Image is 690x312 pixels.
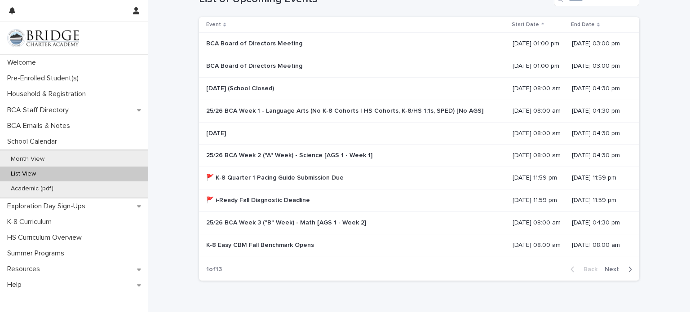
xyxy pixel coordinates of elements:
[4,265,47,273] p: Resources
[578,266,597,272] span: Back
[7,29,79,47] img: V1C1m3IdTEidaUdm9Hs0
[199,167,639,189] tr: 🚩 K-8 Quarter 1 Pacing Guide Submission Due🚩 K-8 Quarter 1 Pacing Guide Submission Due [DATE] 11:...
[206,195,312,204] p: 🚩 i-Ready Fall Diagnostic Deadline
[513,197,565,204] p: [DATE] 11:59 pm
[513,130,565,137] p: [DATE] 08:00 am
[512,20,539,30] p: Start Date
[572,174,625,182] p: [DATE] 11:59 pm
[206,20,221,30] p: Event
[513,107,565,115] p: [DATE] 08:00 am
[199,122,639,145] tr: [DATE][DATE] [DATE] 08:00 am[DATE] 04:30 pm
[206,128,228,137] p: [DATE]
[4,281,29,289] p: Help
[572,130,625,137] p: [DATE] 04:30 pm
[513,174,565,182] p: [DATE] 11:59 pm
[4,155,52,163] p: Month View
[199,259,229,281] p: 1 of 13
[206,83,276,92] p: [DATE] (School Closed)
[513,242,565,249] p: [DATE] 08:00 am
[4,233,89,242] p: HS Curriculum Overview
[206,240,316,249] p: K-8 Easy CBM Fall Benchmark Opens
[199,234,639,256] tr: K-8 Easy CBM Fall Benchmark OpensK-8 Easy CBM Fall Benchmark Opens [DATE] 08:00 am[DATE] 08:00 am
[4,106,76,114] p: BCA Staff Directory
[572,219,625,227] p: [DATE] 04:30 pm
[4,202,93,211] p: Exploration Day Sign-Ups
[513,219,565,227] p: [DATE] 08:00 am
[571,20,595,30] p: End Date
[513,40,565,48] p: [DATE] 01:00 pm
[563,265,601,273] button: Back
[4,74,86,83] p: Pre-Enrolled Student(s)
[206,61,304,70] p: BCA Board of Directors Meeting
[513,62,565,70] p: [DATE] 01:00 pm
[572,40,625,48] p: [DATE] 03:00 pm
[199,33,639,55] tr: BCA Board of Directors MeetingBCA Board of Directors Meeting [DATE] 01:00 pm[DATE] 03:00 pm
[572,197,625,204] p: [DATE] 11:59 pm
[206,172,345,182] p: 🚩 K-8 Quarter 1 Pacing Guide Submission Due
[513,85,565,92] p: [DATE] 08:00 am
[206,105,485,115] p: 25/26 BCA Week 1 - Language Arts (No K-8 Cohorts | HS Cohorts, K-8/HS 1:1s, SPED) [No AGS]
[4,137,64,146] p: School Calendar
[199,189,639,211] tr: 🚩 i-Ready Fall Diagnostic Deadline🚩 i-Ready Fall Diagnostic Deadline [DATE] 11:59 pm[DATE] 11:59 pm
[199,145,639,167] tr: 25/26 BCA Week 2 ("A" Week) - Science [AGS 1 - Week 1]25/26 BCA Week 2 ("A" Week) - Science [AGS ...
[199,55,639,78] tr: BCA Board of Directors MeetingBCA Board of Directors Meeting [DATE] 01:00 pm[DATE] 03:00 pm
[199,100,639,122] tr: 25/26 BCA Week 1 - Language Arts (No K-8 Cohorts | HS Cohorts, K-8/HS 1:1s, SPED) [No AGS]25/26 B...
[4,122,77,130] p: BCA Emails & Notes
[572,242,625,249] p: [DATE] 08:00 am
[572,62,625,70] p: [DATE] 03:00 pm
[572,107,625,115] p: [DATE] 04:30 pm
[4,218,59,226] p: K-8 Curriculum
[199,211,639,234] tr: 25/26 BCA Week 3 ("B" Week) - Math [AGS 1 - Week 2]25/26 BCA Week 3 ("B" Week) - Math [AGS 1 - We...
[572,85,625,92] p: [DATE] 04:30 pm
[4,185,61,193] p: Academic (pdf)
[4,58,43,67] p: Welcome
[4,90,93,98] p: Household & Registration
[572,152,625,159] p: [DATE] 04:30 pm
[605,266,624,272] span: Next
[206,38,304,48] p: BCA Board of Directors Meeting
[206,217,368,227] p: 25/26 BCA Week 3 ("B" Week) - Math [AGS 1 - Week 2]
[513,152,565,159] p: [DATE] 08:00 am
[4,249,71,258] p: Summer Programs
[206,150,374,159] p: 25/26 BCA Week 2 ("A" Week) - Science [AGS 1 - Week 1]
[601,265,639,273] button: Next
[4,170,43,178] p: List View
[199,77,639,100] tr: [DATE] (School Closed)[DATE] (School Closed) [DATE] 08:00 am[DATE] 04:30 pm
